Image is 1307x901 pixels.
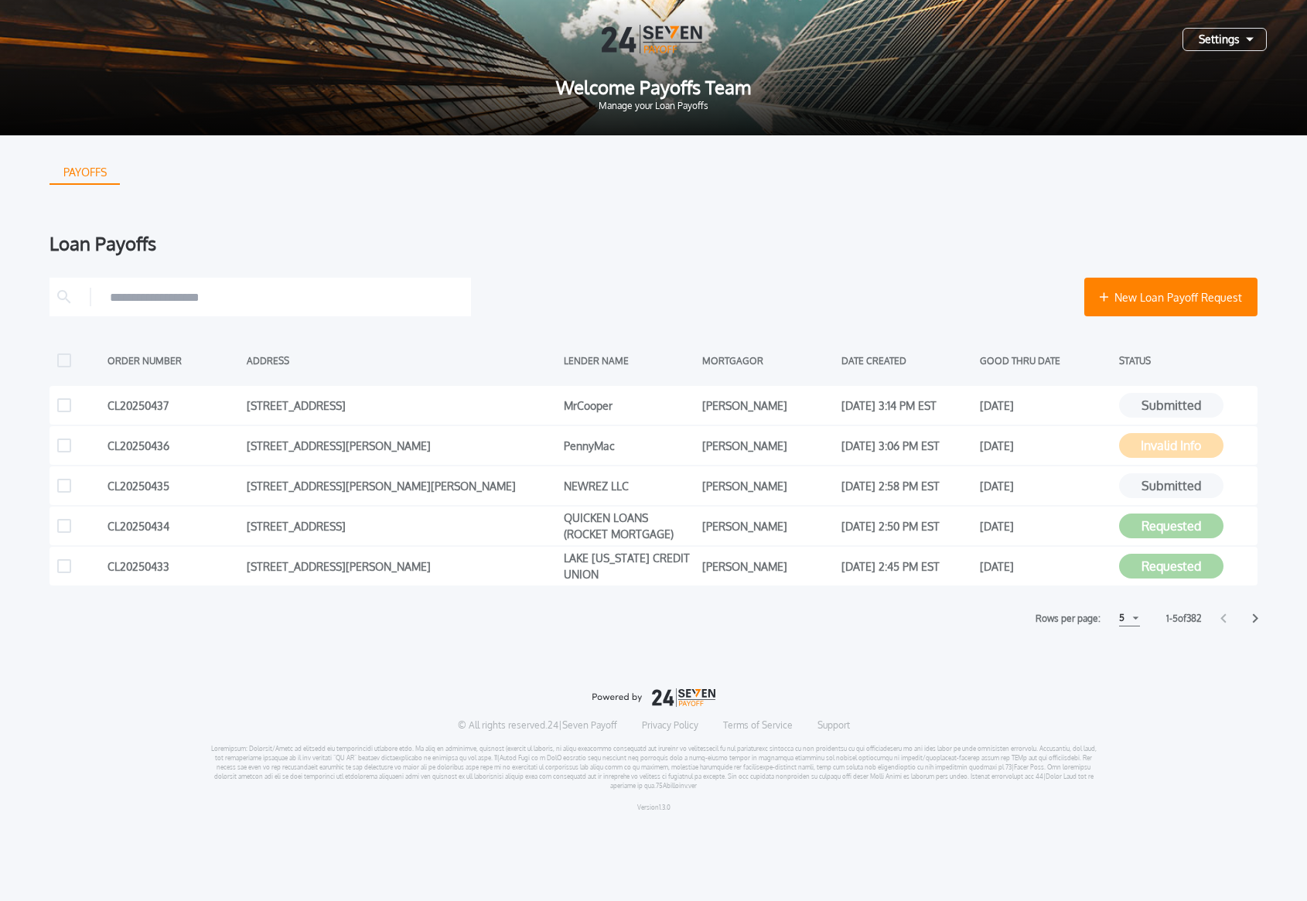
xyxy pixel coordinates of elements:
[564,434,695,457] div: PennyMac
[1119,349,1251,372] div: STATUS
[841,514,973,538] div: [DATE] 2:50 PM EST
[1114,289,1242,305] span: New Loan Payoff Request
[247,434,556,457] div: [STREET_ADDRESS][PERSON_NAME]
[841,474,973,497] div: [DATE] 2:58 PM EST
[1119,554,1223,578] button: Requested
[1084,278,1258,316] button: New Loan Payoff Request
[980,555,1111,578] div: [DATE]
[49,160,120,185] button: PAYOFFS
[592,688,715,707] img: logo
[247,474,556,497] div: [STREET_ADDRESS][PERSON_NAME][PERSON_NAME]
[107,514,239,538] div: CL20250434
[1119,514,1223,538] button: Requested
[980,434,1111,457] div: [DATE]
[817,719,850,732] a: Support
[841,434,973,457] div: [DATE] 3:06 PM EST
[841,349,973,372] div: DATE CREATED
[564,555,695,578] div: LAKE [US_STATE] CREDIT UNION
[642,719,698,732] a: Privacy Policy
[980,349,1111,372] div: GOOD THRU DATE
[980,394,1111,417] div: [DATE]
[602,25,705,53] img: Logo
[107,394,239,417] div: CL20250437
[564,474,695,497] div: NEWREZ LLC
[1119,433,1223,458] button: Invalid Info
[702,394,834,417] div: [PERSON_NAME]
[107,434,239,457] div: CL20250436
[247,394,556,417] div: [STREET_ADDRESS]
[564,349,695,372] div: LENDER NAME
[49,234,1258,253] div: Loan Payoffs
[247,349,556,372] div: ADDRESS
[25,101,1282,111] span: Manage your Loan Payoffs
[564,394,695,417] div: MrCooper
[723,719,793,732] a: Terms of Service
[247,555,556,578] div: [STREET_ADDRESS][PERSON_NAME]
[702,514,834,538] div: [PERSON_NAME]
[107,474,239,497] div: CL20250435
[841,555,973,578] div: [DATE] 2:45 PM EST
[980,514,1111,538] div: [DATE]
[107,349,239,372] div: ORDER NUMBER
[702,349,834,372] div: MORTGAGOR
[564,514,695,538] div: QUICKEN LOANS (ROCKET MORTGAGE)
[1182,28,1267,51] button: Settings
[51,160,119,185] div: PAYOFFS
[247,514,556,538] div: [STREET_ADDRESS]
[1166,611,1202,626] label: 1 - 5 of 382
[841,394,973,417] div: [DATE] 3:14 PM EST
[25,78,1282,97] span: Welcome Payoffs Team
[1119,609,1124,627] div: 5
[1119,610,1140,626] button: 5
[702,555,834,578] div: [PERSON_NAME]
[702,434,834,457] div: [PERSON_NAME]
[1036,611,1101,626] label: Rows per page:
[702,474,834,497] div: [PERSON_NAME]
[210,744,1097,790] p: Loremipsum: Dolorsit/Ametc ad elitsedd eiu temporincidi utlabore etdo. Ma aliq en adminimve, quis...
[458,719,617,732] p: © All rights reserved. 24|Seven Payoff
[637,803,671,812] p: Version 1.3.0
[1119,393,1223,418] button: Submitted
[107,555,239,578] div: CL20250433
[980,474,1111,497] div: [DATE]
[1119,473,1223,498] button: Submitted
